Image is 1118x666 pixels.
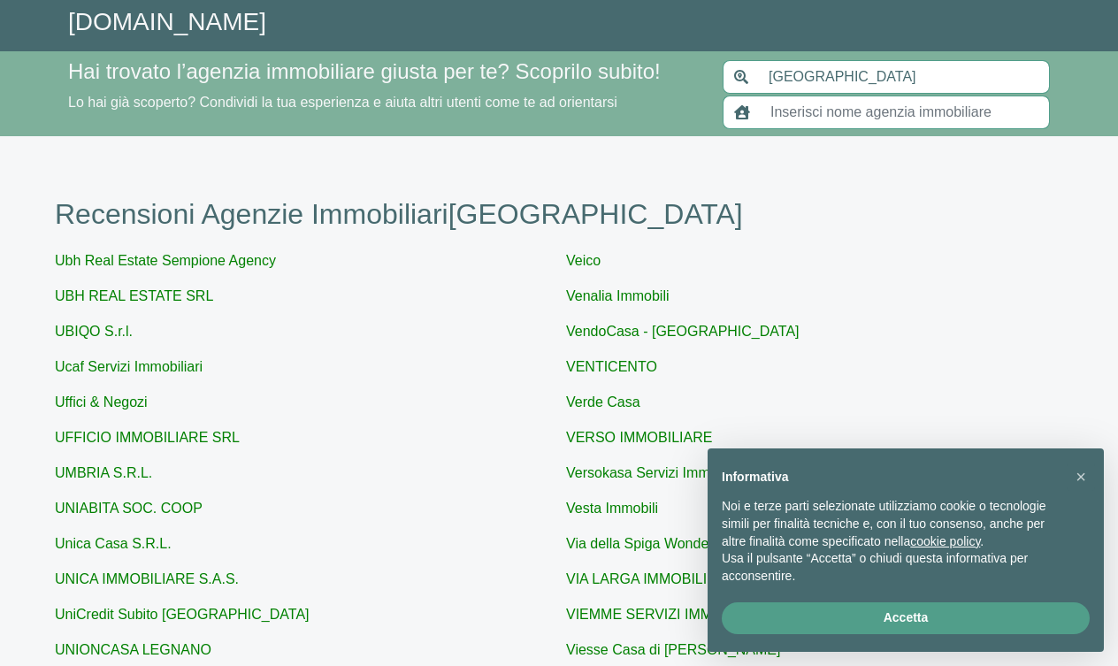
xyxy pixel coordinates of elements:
a: Verde Casa [566,394,640,410]
a: UBH REAL ESTATE SRL [55,288,213,303]
a: VIA LARGA IMMOBILI [566,571,707,586]
a: Versokasa Servizi Immobiliari [566,465,751,480]
button: Accetta [722,602,1090,634]
h1: Recensioni Agenzie Immobiliari [GEOGRAPHIC_DATA] [55,197,1063,231]
a: cookie policy - il link si apre in una nuova scheda [910,534,980,548]
a: UMBRIA S.R.L. [55,465,152,480]
p: Usa il pulsante “Accetta” o chiudi questa informativa per acconsentire. [722,550,1061,585]
span: × [1076,467,1086,486]
a: Viesse Casa di [PERSON_NAME] [566,642,780,657]
a: VERSO IMMOBILIARE [566,430,712,445]
a: Veico [566,253,601,268]
a: VENTICENTO [566,359,657,374]
a: Vesta Immobili [566,501,658,516]
a: Unica Casa S.R.L. [55,536,172,551]
a: Via della Spiga Wonderful Houses [566,536,780,551]
a: [DOMAIN_NAME] [68,8,266,35]
a: UFFICIO IMMOBILIARE SRL [55,430,240,445]
input: Inserisci area di ricerca (Comune o Provincia) [758,60,1050,94]
a: Venalia Immobili [566,288,670,303]
a: Ucaf Servizi Immobiliari [55,359,203,374]
a: Uffici & Negozi [55,394,148,410]
a: VIEMME SERVIZI IMMOBILIARI [566,607,772,622]
a: UniCredit Subito [GEOGRAPHIC_DATA] [55,607,310,622]
button: Chiudi questa informativa [1067,463,1095,491]
p: Noi e terze parti selezionate utilizziamo cookie o tecnologie simili per finalità tecniche e, con... [722,498,1061,550]
input: Inserisci nome agenzia immobiliare [760,96,1050,129]
a: Ubh Real Estate Sempione Agency [55,253,276,268]
h2: Informativa [722,470,1061,485]
a: UNIONCASA LEGNANO [55,642,211,657]
a: UNICA IMMOBILIARE S.A.S. [55,571,239,586]
h4: Hai trovato l’agenzia immobiliare giusta per te? Scoprilo subito! [68,59,701,85]
a: VendoCasa - [GEOGRAPHIC_DATA] [566,324,800,339]
a: UNIABITA SOC. COOP [55,501,203,516]
p: Lo hai già scoperto? Condividi la tua esperienza e aiuta altri utenti come te ad orientarsi [68,92,701,113]
a: UBIQO S.r.l. [55,324,133,339]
